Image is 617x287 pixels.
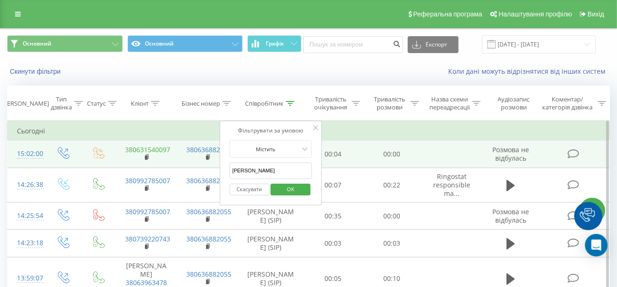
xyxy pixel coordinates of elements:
button: Скасувати [229,184,269,195]
button: OK [271,184,311,195]
div: Фільтрувати за умовою [229,126,312,135]
div: 15:02:00 [17,145,36,163]
input: Пошук за номером [303,36,403,53]
div: Коментар/категорія дзвінка [540,95,595,111]
td: Сьогодні [8,122,610,140]
div: Статус [87,100,106,108]
span: OK [277,182,304,196]
button: Основний [127,35,243,52]
td: [PERSON_NAME] (SIP) [238,202,304,230]
button: Експорт [408,36,459,53]
a: 380636882055 [186,176,231,185]
a: 380636882055 [186,234,231,243]
td: 00:35 [304,202,363,230]
div: Тривалість розмови [371,95,408,111]
button: Графік [247,35,301,52]
a: 380992785007 [125,207,170,216]
a: 380636882055 [186,270,231,279]
td: 00:00 [363,202,421,230]
button: Основний [7,35,123,52]
button: Скинути фільтри [7,67,65,76]
td: 00:22 [363,168,421,202]
a: 380992785007 [125,176,170,185]
span: Вихід [588,10,604,18]
input: Введіть значення [229,163,312,179]
a: 380636882055 [186,145,231,154]
span: Графік [266,40,284,47]
a: Коли дані можуть відрізнятися вiд інших систем [448,67,610,76]
span: Ringostat responsible ma... [433,172,470,198]
td: 00:03 [304,230,363,257]
td: 00:04 [304,140,363,168]
span: Налаштування профілю [498,10,572,18]
div: [PERSON_NAME] [1,100,49,108]
td: 00:00 [363,140,421,168]
div: Співробітник [245,100,284,108]
div: Open Intercom Messenger [585,234,608,256]
td: 00:03 [363,230,421,257]
div: 14:26:38 [17,176,36,194]
div: Тривалість очікування [312,95,349,111]
div: Назва схеми переадресації [429,95,470,111]
div: Аудіозапис розмови [491,95,537,111]
div: 14:25:54 [17,207,36,225]
span: Розмова не відбулась [492,207,529,225]
div: Клієнт [131,100,149,108]
div: Тип дзвінка [51,95,72,111]
a: 380636882055 [186,207,231,216]
span: Основний [23,40,51,47]
a: 380631540097 [125,145,170,154]
span: Розмова не відбулась [492,145,529,163]
div: 14:23:18 [17,234,36,252]
div: Бізнес номер [182,100,220,108]
span: Реферальна програма [413,10,483,18]
a: 380739220743 [125,234,170,243]
td: [PERSON_NAME] (SIP) [238,230,304,257]
td: 00:07 [304,168,363,202]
